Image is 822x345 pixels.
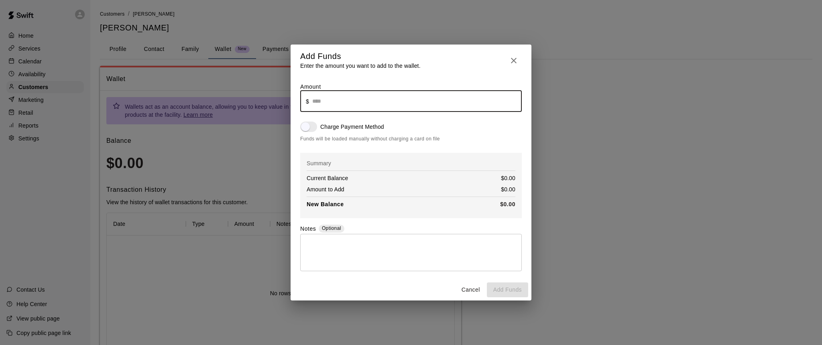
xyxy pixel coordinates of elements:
[307,185,344,193] p: Amount to Add
[458,282,484,297] button: Cancel
[322,225,341,231] span: Optional
[306,97,309,106] p: $
[501,174,515,182] p: $0.00
[300,135,522,143] span: Funds will be loaded manually without charging a card on file
[300,51,421,62] h5: Add Funds
[300,62,421,70] p: Enter the amount you want to add to the wallet.
[300,83,321,90] label: Amount
[500,200,515,209] p: $0.00
[307,174,348,182] p: Current Balance
[307,159,515,167] p: Summary
[501,185,515,193] p: $0.00
[300,225,316,234] label: Notes
[307,200,344,209] p: New Balance
[320,123,384,131] p: Charge Payment Method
